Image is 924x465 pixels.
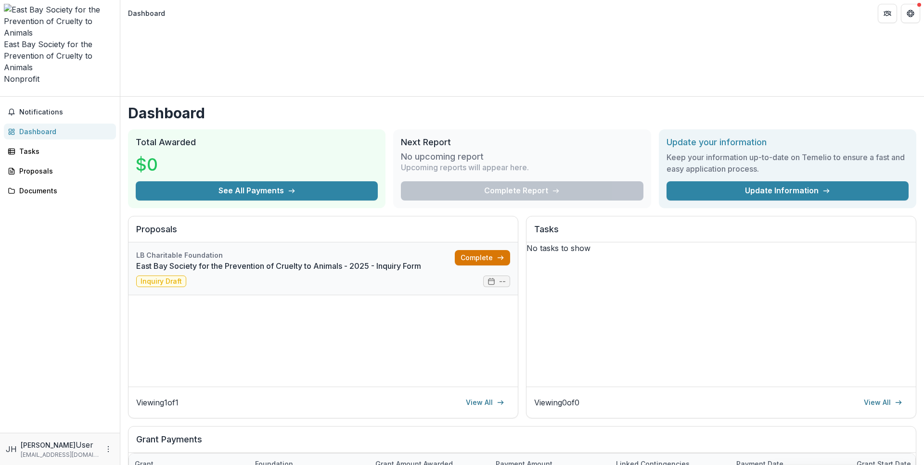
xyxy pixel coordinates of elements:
[460,395,510,410] a: View All
[136,434,908,452] h2: Grant Payments
[4,104,116,120] button: Notifications
[667,137,909,148] h2: Update your information
[4,143,116,159] a: Tasks
[4,74,39,84] span: Nonprofit
[19,186,108,196] div: Documents
[4,4,116,38] img: East Bay Society for the Prevention of Cruelty to Animals
[103,443,114,455] button: More
[128,8,165,18] div: Dashboard
[128,104,916,122] h1: Dashboard
[21,440,76,450] p: [PERSON_NAME]
[19,126,108,137] div: Dashboard
[4,183,116,199] a: Documents
[136,151,158,177] h3: $0
[21,451,99,459] p: [EMAIL_ADDRESS][DOMAIN_NAME]
[124,6,169,20] nav: breadcrumb
[534,397,579,408] p: Viewing 0 of 0
[401,162,529,173] p: Upcoming reports will appear here.
[878,4,897,23] button: Partners
[534,224,908,242] h2: Tasks
[76,439,93,451] p: User
[6,443,17,455] div: Julie Henderson
[136,224,510,242] h2: Proposals
[19,108,112,116] span: Notifications
[401,151,484,162] h3: No upcoming report
[4,124,116,139] a: Dashboard
[136,260,455,272] a: East Bay Society for the Prevention of Cruelty to Animals - 2025 - Inquiry Form
[19,146,108,156] div: Tasks
[136,181,378,201] button: See All Payments
[136,397,179,408] p: Viewing 1 of 1
[4,163,116,179] a: Proposals
[526,242,916,254] p: No tasks to show
[901,4,920,23] button: Get Help
[401,137,643,148] h2: Next Report
[667,151,909,175] h3: Keep your information up-to-date on Temelio to ensure a fast and easy application process.
[667,181,909,201] a: Update Information
[858,395,908,410] a: View All
[455,250,510,265] a: Complete
[19,166,108,176] div: Proposals
[4,38,116,73] div: East Bay Society for the Prevention of Cruelty to Animals
[136,137,378,148] h2: Total Awarded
